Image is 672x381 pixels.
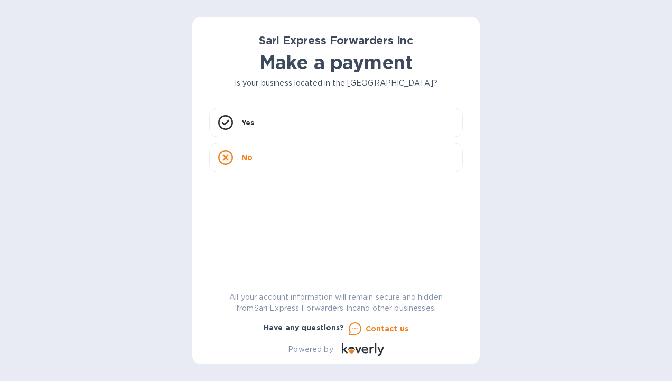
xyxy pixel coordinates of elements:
[209,78,463,89] p: Is your business located in the [GEOGRAPHIC_DATA]?
[259,34,413,47] b: Sari Express Forwarders Inc
[366,324,409,333] u: Contact us
[241,152,253,163] p: No
[209,292,463,314] p: All your account information will remain secure and hidden from Sari Express Forwarders Inc and o...
[264,323,344,332] b: Have any questions?
[241,117,254,128] p: Yes
[288,344,333,355] p: Powered by
[209,51,463,73] h1: Make a payment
